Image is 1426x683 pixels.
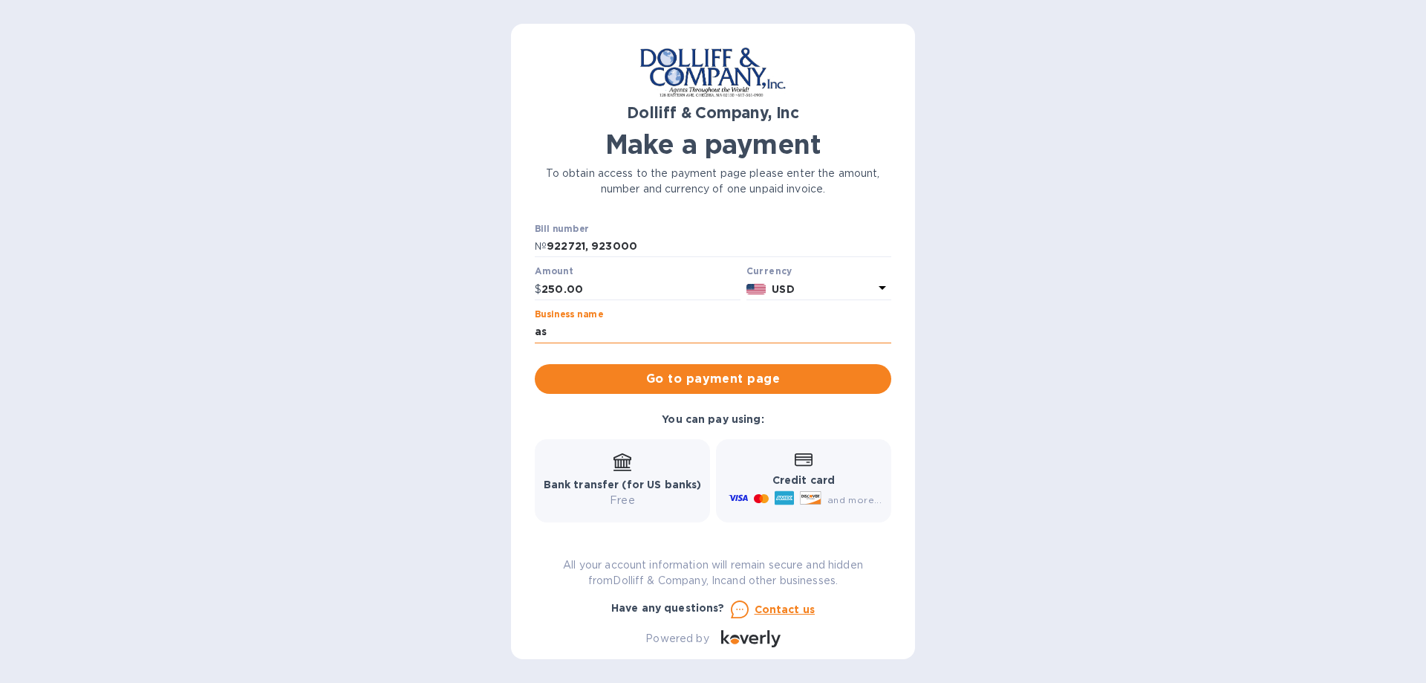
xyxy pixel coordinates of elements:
[772,474,835,486] b: Credit card
[772,283,794,295] b: USD
[535,557,891,589] p: All your account information will remain secure and hidden from Dolliff & Company, Inc and other ...
[627,103,799,122] b: Dolliff & Company, Inc
[535,268,573,276] label: Amount
[535,239,547,254] p: №
[547,370,879,388] span: Go to payment page
[662,413,764,425] b: You can pay using:
[611,602,725,614] b: Have any questions?
[535,129,891,160] h1: Make a payment
[827,494,882,505] span: and more...
[544,479,702,491] b: Bank transfer (for US banks)
[535,321,891,343] input: Enter business name
[535,364,891,394] button: Go to payment page
[755,603,815,615] u: Contact us
[746,265,792,276] b: Currency
[645,631,709,647] p: Powered by
[535,166,891,197] p: To obtain access to the payment page please enter the amount, number and currency of one unpaid i...
[746,284,766,294] img: USD
[541,278,740,300] input: 0.00
[547,236,891,258] input: Enter bill number
[535,224,588,233] label: Bill number
[535,310,603,319] label: Business name
[535,282,541,297] p: $
[544,493,702,508] p: Free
